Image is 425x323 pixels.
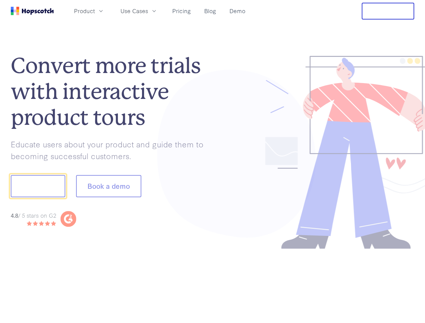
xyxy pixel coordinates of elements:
[116,5,162,16] button: Use Cases
[11,175,65,198] button: Show me!
[11,138,213,161] p: Educate users about your product and guide them to becoming successful customers.
[362,3,414,20] button: Free Trial
[227,5,248,16] a: Demo
[11,7,54,15] a: Home
[120,7,148,15] span: Use Cases
[11,53,213,130] h1: Convert more trials with interactive product tours
[70,5,108,16] button: Product
[74,7,95,15] span: Product
[170,5,193,16] a: Pricing
[11,211,18,219] strong: 4.8
[202,5,219,16] a: Blog
[76,175,141,198] button: Book a demo
[11,211,56,220] div: / 5 stars on G2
